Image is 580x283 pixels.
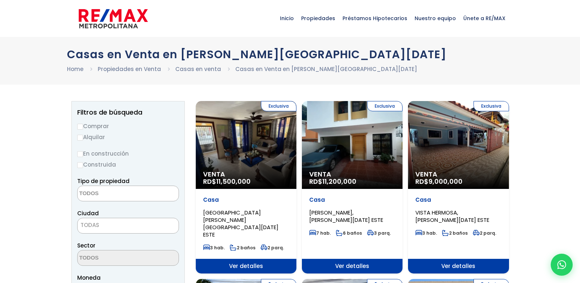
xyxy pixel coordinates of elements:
a: Exclusiva Venta RD$11,500,000 Casa [GEOGRAPHIC_DATA][PERSON_NAME][GEOGRAPHIC_DATA][DATE] ESTE 3 h... [196,101,296,273]
span: 2 parq. [261,245,284,251]
span: Venta [309,171,395,178]
span: 7 hab. [309,230,331,236]
label: En construcción [77,149,179,158]
span: Ciudad [77,209,99,217]
p: Casa [309,196,395,204]
span: [GEOGRAPHIC_DATA][PERSON_NAME][GEOGRAPHIC_DATA][DATE] ESTE [203,209,278,238]
a: Home [67,65,83,73]
span: Inicio [276,7,298,29]
span: Propiedades [298,7,339,29]
textarea: Search [78,186,149,202]
span: 3 hab. [203,245,225,251]
span: 2 baños [230,245,255,251]
label: Alquilar [77,133,179,142]
textarea: Search [78,250,149,266]
span: 3 parq. [367,230,391,236]
img: remax-metropolitana-logo [79,8,148,30]
span: Moneda [77,273,179,282]
a: Casas en venta [175,65,221,73]
input: Construida [77,162,83,168]
span: Venta [415,171,501,178]
span: Exclusiva [474,101,509,111]
span: 6 baños [336,230,362,236]
span: Venta [203,171,289,178]
span: Nuestro equipo [411,7,460,29]
span: TODAS [81,221,99,229]
a: Propiedades en Venta [98,65,161,73]
span: Exclusiva [261,101,296,111]
span: 2 parq. [473,230,496,236]
span: 9,000,000 [429,177,463,186]
span: Tipo de propiedad [77,177,130,185]
span: RD$ [203,177,251,186]
span: 2 baños [442,230,468,236]
p: Casa [203,196,289,204]
h2: Filtros de búsqueda [77,109,179,116]
li: Casas en Venta en [PERSON_NAME][GEOGRAPHIC_DATA][DATE] [235,64,417,74]
input: En construcción [77,151,83,157]
span: RD$ [309,177,356,186]
span: [PERSON_NAME], [PERSON_NAME][DATE] ESTE [309,209,383,224]
span: TODAS [78,220,179,230]
span: Ver detalles [196,259,296,273]
label: Construida [77,160,179,169]
span: Únete a RE/MAX [460,7,509,29]
span: VISTA HERMOSA, [PERSON_NAME][DATE] ESTE [415,209,489,224]
a: Exclusiva Venta RD$9,000,000 Casa VISTA HERMOSA, [PERSON_NAME][DATE] ESTE 3 hab. 2 baños 2 parq. ... [408,101,509,273]
span: RD$ [415,177,463,186]
span: Sector [77,242,96,249]
a: Exclusiva Venta RD$11,200,000 Casa [PERSON_NAME], [PERSON_NAME][DATE] ESTE 7 hab. 6 baños 3 parq.... [302,101,403,273]
h1: Casas en Venta en [PERSON_NAME][GEOGRAPHIC_DATA][DATE] [67,48,513,61]
span: 11,500,000 [216,177,251,186]
span: 11,200,000 [322,177,356,186]
span: TODAS [77,218,179,234]
input: Comprar [77,124,83,130]
input: Alquilar [77,135,83,141]
label: Comprar [77,122,179,131]
span: Exclusiva [367,101,403,111]
span: Préstamos Hipotecarios [339,7,411,29]
span: Ver detalles [408,259,509,273]
span: 3 hab. [415,230,437,236]
span: Ver detalles [302,259,403,273]
p: Casa [415,196,501,204]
